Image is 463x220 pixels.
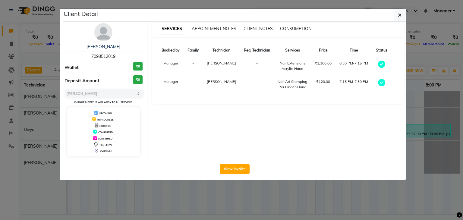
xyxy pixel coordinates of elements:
div: ₹1,100.00 [314,61,332,66]
th: Services [274,44,311,57]
span: [PERSON_NAME] [207,61,236,65]
img: avatar [94,23,112,41]
td: Manager [158,57,184,75]
th: Price [311,44,335,57]
h5: Client Detail [64,9,98,18]
small: Change in status will apply to all services. [74,101,133,104]
span: DROPPED [99,124,111,127]
th: Technician [203,44,240,57]
span: APPOINTMENT NOTES [192,26,236,31]
td: - [240,75,274,94]
td: Manager [158,75,184,94]
span: [PERSON_NAME] [207,79,236,84]
button: View Invoice [220,164,250,174]
a: [PERSON_NAME] [87,44,120,49]
th: Time [335,44,372,57]
h3: ₹0 [133,62,143,71]
span: CONSUMPTION [280,26,311,31]
div: Nail Extensions Acrylic-Hand [278,61,307,71]
span: CHECK-IN [100,150,112,153]
td: 6:30 PM-7:15 PM [335,57,372,75]
span: SERVICES [159,24,184,34]
span: COMPLETED [98,131,113,134]
span: Wallet [65,64,79,71]
th: Family [184,44,203,57]
th: Status [372,44,391,57]
span: UPCOMING [99,112,112,115]
span: IN PROGRESS [97,118,114,121]
span: Deposit Amount [65,77,99,84]
span: TENTATIVE [99,143,112,146]
td: 7:15 PM-7:30 PM [335,75,372,94]
h3: ₹0 [133,75,143,84]
th: Req. Technician [240,44,274,57]
td: - [184,57,203,75]
div: ₹120.00 [314,79,332,84]
span: 7093512019 [91,54,115,59]
div: Nail Art Stamping Per Finger-Hand [278,79,307,90]
span: CLIENT NOTES [244,26,273,31]
td: - [240,57,274,75]
td: - [184,75,203,94]
th: Booked by [158,44,184,57]
span: CONFIRMED [98,137,112,140]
